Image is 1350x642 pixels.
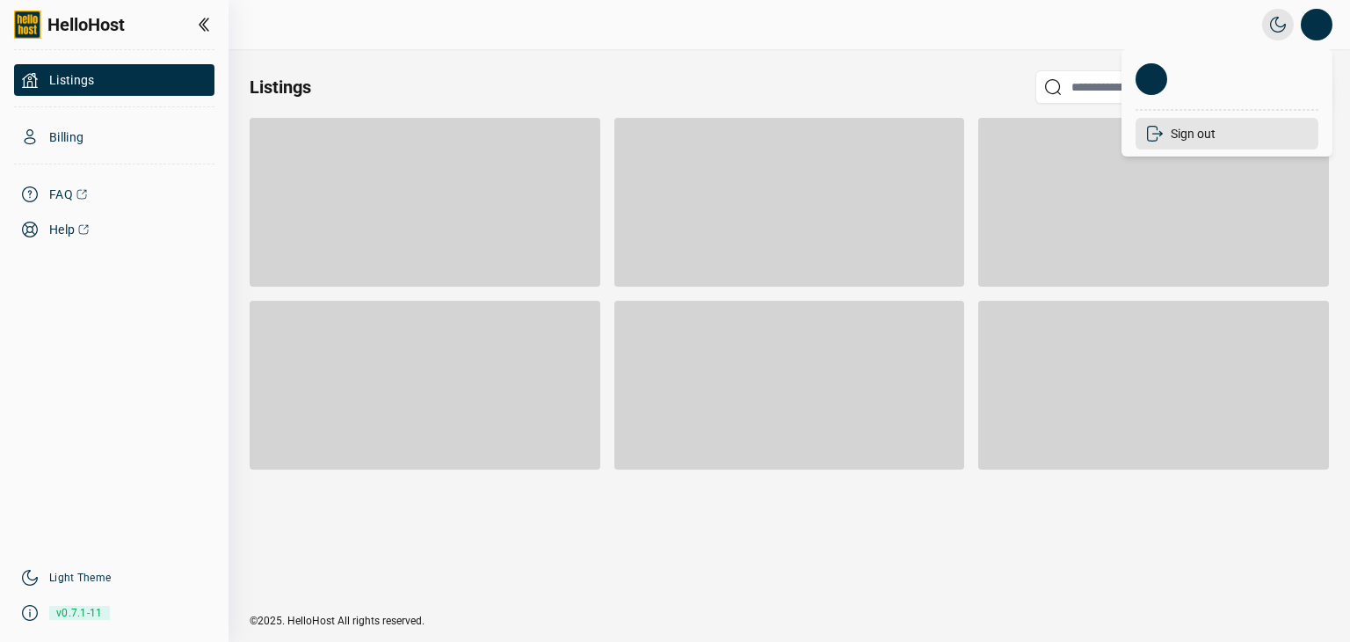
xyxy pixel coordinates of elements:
a: Help [14,214,214,245]
span: Billing [49,128,83,146]
span: Help [49,221,75,238]
span: HelloHost [47,12,125,37]
a: FAQ [14,179,214,210]
li: Sign out [1136,118,1318,150]
a: HelloHost [14,11,125,39]
span: Listings [49,71,95,89]
span: v0.7.1-11 [49,600,110,626]
img: logo-full.png [14,11,42,39]
a: Light Theme [49,571,111,585]
span: FAQ [49,186,73,203]
h2: Listings [250,75,311,99]
div: ©2025. HelloHost All rights reserved. [229,614,1350,642]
